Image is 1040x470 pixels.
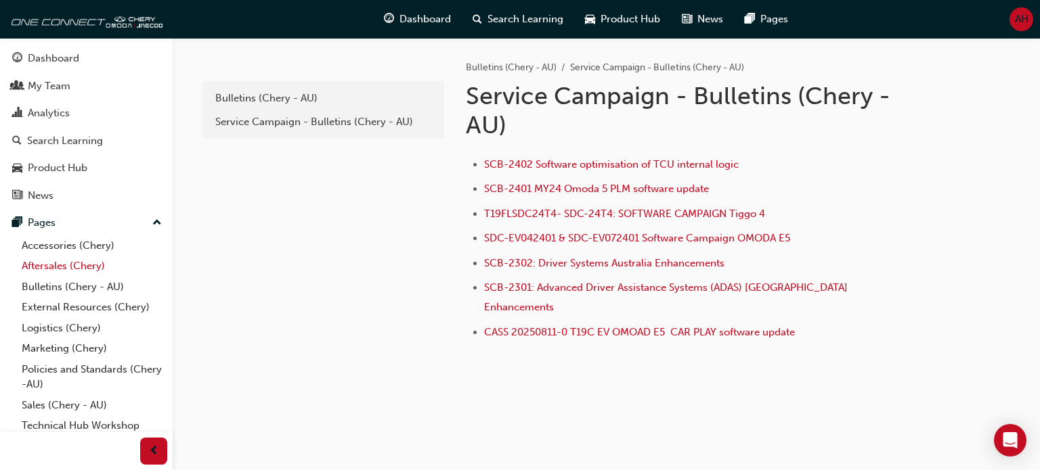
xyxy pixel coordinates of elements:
[28,160,87,176] div: Product Hub
[12,108,22,120] span: chart-icon
[1015,11,1028,27] span: AH
[570,60,744,76] li: Service Campaign - Bulletins (Chery - AU)
[16,338,167,359] a: Marketing (Chery)
[7,5,162,32] img: oneconnect
[487,11,563,27] span: Search Learning
[399,11,451,27] span: Dashboard
[484,183,709,195] a: SCB-2401 MY24 Omoda 5 PLM software update
[574,5,671,33] a: car-iconProduct Hub
[462,5,574,33] a: search-iconSearch Learning
[16,277,167,298] a: Bulletins (Chery - AU)
[5,74,167,99] a: My Team
[28,78,70,94] div: My Team
[466,81,910,140] h1: Service Campaign - Bulletins (Chery - AU)
[5,156,167,181] a: Product Hub
[373,5,462,33] a: guage-iconDashboard
[16,415,167,451] a: Technical Hub Workshop information
[16,297,167,318] a: External Resources (Chery)
[28,105,70,121] div: Analytics
[5,183,167,208] a: News
[16,256,167,277] a: Aftersales (Chery)
[149,443,159,460] span: prev-icon
[745,11,755,28] span: pages-icon
[5,128,167,154] a: Search Learning
[5,210,167,235] button: Pages
[484,257,724,269] a: SCB-2302: Driver Systems Australia Enhancements
[28,51,79,66] div: Dashboard
[484,208,765,220] a: T19FLSDC24T4- SDC-24T4: SOFTWARE CAMPAIGN Tiggo 4
[484,232,790,244] a: SDC-EV042401 & SDC-EV072401 Software Campaign OMODA E5
[12,53,22,65] span: guage-icon
[27,133,103,149] div: Search Learning
[12,80,22,93] span: people-icon
[209,87,439,110] a: Bulletins (Chery - AU)
[466,62,557,73] a: Bulletins (Chery - AU)
[16,235,167,256] a: Accessories (Chery)
[5,101,167,126] a: Analytics
[734,5,799,33] a: pages-iconPages
[209,110,439,134] a: Service Campaign - Bulletins (Chery - AU)
[760,11,788,27] span: Pages
[12,135,22,147] span: search-icon
[601,11,660,27] span: Product Hub
[152,214,162,232] span: up-icon
[28,188,53,204] div: News
[16,395,167,416] a: Sales (Chery - AU)
[5,43,167,210] button: DashboardMy TeamAnalyticsSearch LearningProduct HubNews
[16,359,167,395] a: Policies and Standards (Chery -AU)
[585,11,595,28] span: car-icon
[28,215,56,231] div: Pages
[994,424,1026,456] div: Open Intercom Messenger
[671,5,734,33] a: news-iconNews
[16,318,167,339] a: Logistics (Chery)
[682,11,692,28] span: news-icon
[215,114,432,130] div: Service Campaign - Bulletins (Chery - AU)
[5,46,167,71] a: Dashboard
[12,217,22,229] span: pages-icon
[384,11,394,28] span: guage-icon
[215,91,432,106] div: Bulletins (Chery - AU)
[697,11,723,27] span: News
[484,158,739,170] a: SCB-2402 Software optimisation of TCU internal logic
[484,326,795,338] a: CASS 20250811-0 T19C EV OMOAD E5 CAR PLAY software update
[12,190,22,202] span: news-icon
[1010,7,1033,31] button: AH
[473,11,482,28] span: search-icon
[484,281,850,313] a: SCB-2301: Advanced Driver Assistance Systems (ADAS) [GEOGRAPHIC_DATA] Enhancements
[12,162,22,174] span: car-icon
